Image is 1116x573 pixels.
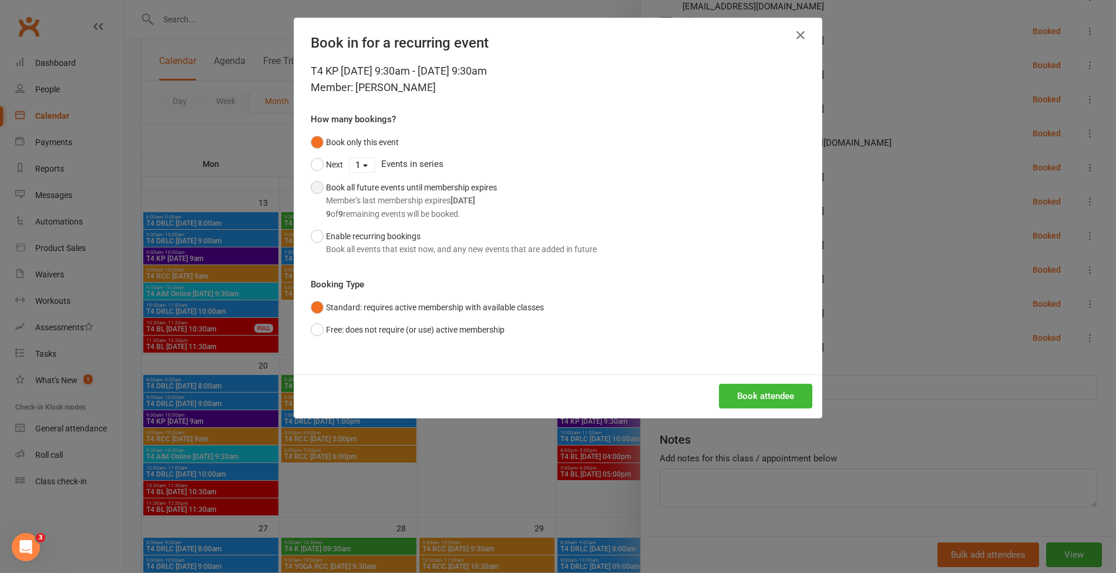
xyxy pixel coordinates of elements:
button: Close [791,26,810,45]
div: T4 KP [DATE] 9:30am - [DATE] 9:30am Member: [PERSON_NAME] [311,63,805,96]
div: Book all events that exist now, and any new events that are added in future [326,243,597,256]
strong: 9 [338,209,343,219]
iframe: Intercom live chat [12,533,40,561]
strong: [DATE] [451,196,475,205]
span: 3 [36,533,45,542]
button: Free: does not require (or use) active membership [311,319,505,341]
div: Book all future events until membership expires [326,181,497,220]
button: Book attendee [719,384,812,408]
div: Member's last membership expires [326,194,497,207]
button: Enable recurring bookingsBook all events that exist now, and any new events that are added in future [311,225,597,261]
label: How many bookings? [311,112,396,126]
h4: Book in for a recurring event [311,35,805,51]
button: Book only this event [311,131,399,153]
strong: 9 [326,209,331,219]
button: Standard: requires active membership with available classes [311,296,544,319]
button: Book all future events until membership expiresMember's last membership expires[DATE]9of9remainin... [311,176,497,225]
label: Booking Type [311,277,364,291]
div: Events in series [311,153,805,176]
button: Next [311,153,343,176]
div: of remaining events will be booked. [326,207,497,220]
